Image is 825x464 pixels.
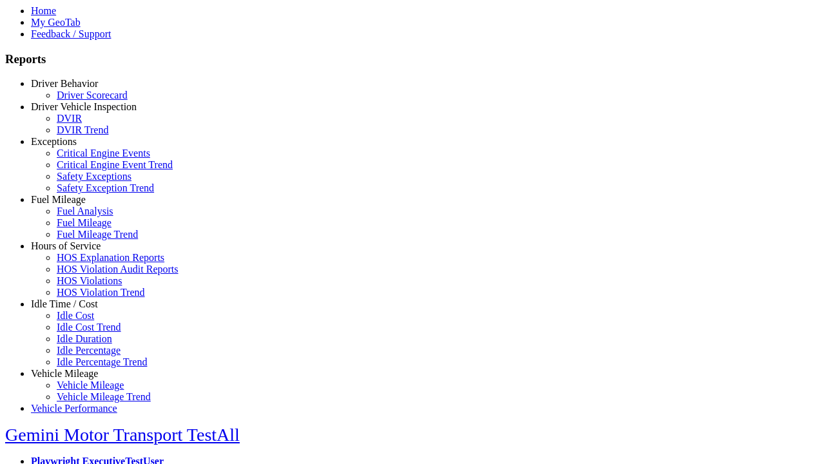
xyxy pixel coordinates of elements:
a: Idle Percentage [57,345,121,356]
a: Feedback / Support [31,28,111,39]
a: Driver Behavior [31,78,98,89]
a: Safety Exceptions [57,171,131,182]
a: My GeoTab [31,17,81,28]
a: Idle Percentage Trend [57,356,147,367]
a: DVIR [57,113,82,124]
a: HOS Violation Audit Reports [57,264,179,275]
a: Fuel Mileage [31,194,86,205]
a: Vehicle Mileage Trend [57,391,151,402]
a: Exceptions [31,136,77,147]
a: HOS Violations [57,275,122,286]
a: Vehicle Mileage [57,380,124,391]
a: Critical Engine Events [57,148,150,159]
a: Safety Exception Trend [57,182,154,193]
a: Driver Vehicle Inspection [31,101,137,112]
a: Idle Duration [57,333,112,344]
a: Gemini Motor Transport TestAll [5,425,240,445]
a: Driver Scorecard [57,90,128,101]
a: Vehicle Mileage [31,368,98,379]
a: HOS Violation Trend [57,287,145,298]
h3: Reports [5,52,820,66]
a: Fuel Mileage Trend [57,229,138,240]
a: Idle Cost Trend [57,322,121,333]
a: Critical Engine Event Trend [57,159,173,170]
a: Idle Cost [57,310,94,321]
a: Fuel Analysis [57,206,113,217]
a: Hours of Service [31,240,101,251]
a: Fuel Mileage [57,217,112,228]
a: Idle Time / Cost [31,298,98,309]
a: HOS Explanation Reports [57,252,164,263]
a: DVIR Trend [57,124,108,135]
a: Home [31,5,56,16]
a: Vehicle Performance [31,403,117,414]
